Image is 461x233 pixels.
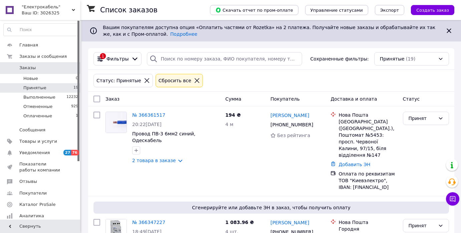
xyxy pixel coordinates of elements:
[95,77,143,84] div: Статус: Принятые
[106,112,127,133] img: Фото товару
[210,5,298,15] button: Скачать отчет по пром-оплате
[22,10,80,16] div: Ваш ID: 3026325
[269,120,314,129] div: [PHONE_NUMBER]
[22,4,72,10] span: "Електрокабель"
[338,112,397,118] div: Нова Пошта
[66,94,78,100] span: 12232
[103,25,435,37] span: Вашим покупателям доступна опция «Оплатить частями от Rozetka» на 2 платежа. Получайте новые зака...
[409,115,435,122] div: Принят
[19,213,44,219] span: Аналитика
[105,96,120,102] span: Заказ
[270,219,309,226] a: [PERSON_NAME]
[277,133,310,138] span: Без рейтинга
[338,170,397,191] div: Оплата по реквизитам ТОВ "Киевэлектро", IBAN: [FINANCIAL_ID]
[23,85,46,91] span: Принятые
[310,55,369,62] span: Сохраненные фильтры:
[19,161,62,173] span: Показатели работы компании
[71,150,79,155] span: 76
[225,112,241,118] span: 194 ₴
[100,6,158,14] h1: Список заказов
[170,31,197,37] a: Подробнее
[404,7,454,12] a: Создать заказ
[132,220,165,225] a: № 366347227
[310,8,363,13] span: Управление статусами
[157,77,193,84] div: Сбросить все
[225,220,254,225] span: 1 083.96 ₴
[380,8,399,13] span: Экспорт
[338,162,370,167] a: Добавить ЭН
[19,179,37,185] span: Отзывы
[147,52,302,66] input: Поиск по номеру заказа, ФИО покупателя, номеру телефона, Email, номеру накладной
[63,150,71,155] span: 27
[19,53,67,60] span: Заказы и сообщения
[19,190,47,196] span: Покупатели
[132,158,176,163] a: 2 товара в заказе
[19,138,57,144] span: Товары и услуги
[23,76,38,82] span: Новые
[270,112,309,119] a: [PERSON_NAME]
[403,96,420,102] span: Статус
[132,131,195,143] a: Провод ПВ-3 6мм2 синий, Одескабель
[225,96,241,102] span: Сумма
[105,112,127,133] a: Фото товару
[411,5,454,15] button: Создать заказ
[19,202,55,208] span: Каталог ProSale
[406,56,416,62] span: (19)
[19,42,38,48] span: Главная
[19,150,50,156] span: Уведомления
[96,204,446,211] span: Сгенерируйте или добавьте ЭН в заказ, чтобы получить оплату
[76,113,78,119] span: 1
[225,122,233,127] span: 4 м
[305,5,368,15] button: Управление статусами
[73,85,78,91] span: 19
[446,192,459,206] button: Чат с покупателем
[416,8,449,13] span: Создать заказ
[4,24,78,36] input: Поиск
[23,94,55,100] span: Выполненные
[270,96,300,102] span: Покупатель
[106,55,129,62] span: Фильтры
[23,104,52,110] span: Отмененные
[409,222,435,229] div: Принят
[19,127,45,133] span: Сообщения
[338,219,397,226] div: Нова Пошта
[76,76,78,82] span: 0
[380,55,405,62] span: Принятые
[23,113,52,119] span: Оплаченные
[215,7,293,13] span: Скачать отчет по пром-оплате
[375,5,404,15] button: Экспорт
[132,122,162,127] span: 20:22[DATE]
[71,104,78,110] span: 929
[338,118,397,158] div: [GEOGRAPHIC_DATA] ([GEOGRAPHIC_DATA].), Поштомат №5453: просп. Червоної Калини, 97/15, біля відді...
[330,96,377,102] span: Доставка и оплата
[19,65,36,71] span: Заказы
[132,112,165,118] a: № 366361517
